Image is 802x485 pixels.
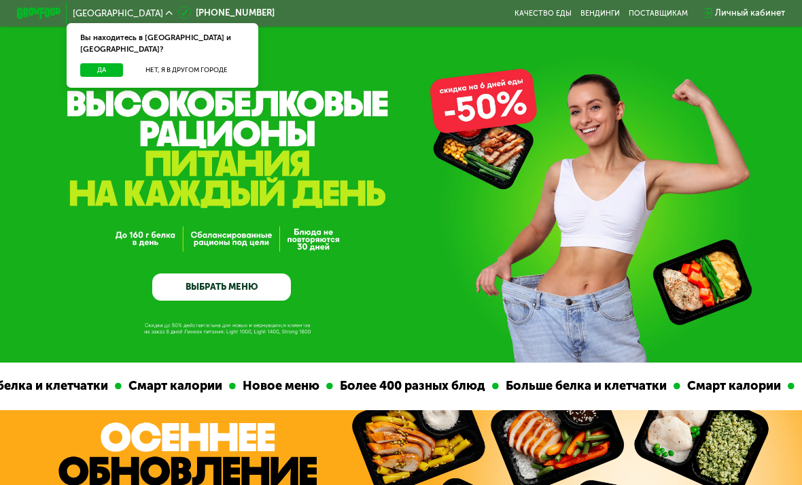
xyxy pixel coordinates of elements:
[332,377,491,396] div: Более 400 разных блюд
[715,6,785,20] div: Личный кабинет
[515,9,572,18] a: Качество еды
[128,63,245,77] button: Нет, я в другом городе
[73,9,163,18] span: [GEOGRAPHIC_DATA]
[120,377,228,396] div: Смарт калории
[234,377,325,396] div: Новое меню
[67,23,258,63] div: Вы находитесь в [GEOGRAPHIC_DATA] и [GEOGRAPHIC_DATA]?
[152,273,291,301] a: ВЫБРАТЬ МЕНЮ
[498,377,672,396] div: Больше белка и клетчатки
[679,377,786,396] div: Смарт калории
[580,9,620,18] a: Вендинги
[80,63,123,77] button: Да
[178,6,275,20] a: [PHONE_NUMBER]
[629,9,688,18] div: поставщикам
